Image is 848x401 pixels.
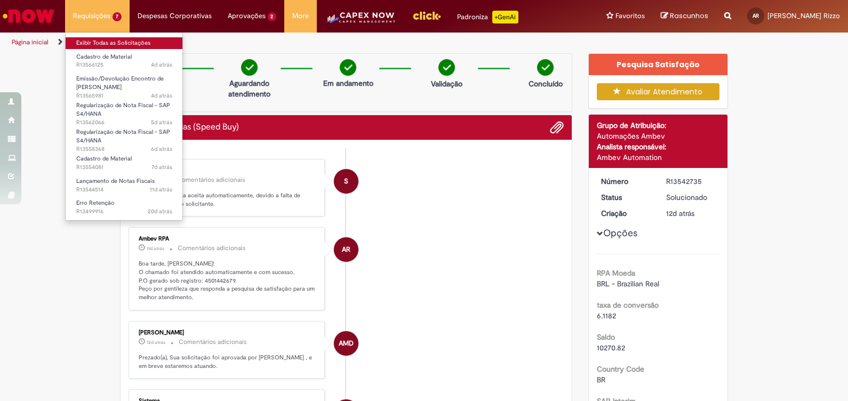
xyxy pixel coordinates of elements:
span: 7 [113,12,122,21]
a: Aberto R13566125 : Cadastro de Material [66,51,183,71]
span: BRL - Brazilian Real [597,279,659,288]
time: 08/09/2025 17:15:42 [148,207,172,215]
span: Requisições [73,11,110,21]
span: 4d atrás [151,61,172,69]
time: 17/09/2025 10:32:40 [666,208,694,218]
span: Aprovações [228,11,266,21]
time: 25/09/2025 11:25:13 [151,61,172,69]
span: Despesas Corporativas [138,11,212,21]
div: Padroniza [457,11,518,23]
button: Adicionar anexos [550,121,564,134]
span: 11d atrás [150,186,172,194]
div: R13542735 [666,176,716,187]
div: System [334,169,358,194]
span: More [292,11,309,21]
span: 20d atrás [148,207,172,215]
a: Aberto R13565981 : Emissão/Devolução Encontro de Contas Fornecedor [66,73,183,96]
span: Cadastro de Material [76,53,132,61]
time: 22/09/2025 10:09:51 [151,163,172,171]
p: Em andamento [323,78,373,89]
span: 5d atrás [151,118,172,126]
span: Favoritos [615,11,645,21]
h2: Compras rápidas (Speed Buy) Histórico de tíquete [129,123,239,132]
b: Saldo [597,332,615,342]
b: RPA Moeda [597,268,635,278]
b: Country Code [597,364,644,374]
img: check-circle-green.png [537,59,554,76]
span: Rascunhos [670,11,708,21]
span: 7d atrás [151,163,172,171]
div: Alex Marcelino De Oliveira [334,331,358,356]
img: check-circle-green.png [340,59,356,76]
span: 4d atrás [151,92,172,100]
time: 17/09/2025 11:28:20 [147,339,165,346]
p: Prezado(a), Sua solicitação foi aprovada por [PERSON_NAME] , e em breve estaremos atuando. [139,354,316,370]
time: 23/09/2025 10:59:55 [151,145,172,153]
img: check-circle-green.png [438,59,455,76]
span: AR [342,237,350,262]
span: R13566125 [76,61,172,69]
span: [PERSON_NAME] Rizzo [767,11,840,20]
button: Avaliar Atendimento [597,83,720,100]
span: 10270.82 [597,343,625,352]
span: 12d atrás [147,339,165,346]
dt: Número [593,176,659,187]
a: Exibir Todas as Solicitações [66,37,183,49]
a: Aberto R13562066 : Regularização de Nota Fiscal - SAP S4/HANA [66,100,183,123]
span: S [344,169,348,194]
span: Emissão/Devolução Encontro de [PERSON_NAME] [76,75,164,91]
span: Lançamento de Notas Fiscais [76,177,155,185]
time: 17/09/2025 15:41:03 [147,245,164,252]
div: Automações Ambev [597,131,720,141]
div: 17/09/2025 10:32:40 [666,208,716,219]
dt: Status [593,192,659,203]
a: Página inicial [12,38,49,46]
time: 24/09/2025 10:20:24 [151,118,172,126]
div: Analista responsável: [597,141,720,152]
span: 6d atrás [151,145,172,153]
span: R13565981 [76,92,172,100]
span: AMD [339,331,354,356]
span: Regularização de Nota Fiscal - SAP S4/HANA [76,101,170,118]
span: 6.1182 [597,311,616,320]
span: Cadastro de Material [76,155,132,163]
div: Ambev RPA [334,237,358,262]
p: Concluído [529,78,563,89]
span: 12d atrás [666,208,694,218]
small: Comentários adicionais [178,244,246,253]
span: R13499916 [76,207,172,216]
p: Solução proposta aceita automaticamente, devido a falta de interatividade do solicitante. [139,191,316,208]
a: Aberto R13554081 : Cadastro de Material [66,153,183,173]
time: 25/09/2025 11:04:28 [151,92,172,100]
small: Comentários adicionais [179,338,247,347]
span: R13554081 [76,163,172,172]
span: Regularização de Nota Fiscal - SAP S4/HANA [76,128,170,145]
img: click_logo_yellow_360x200.png [412,7,441,23]
span: 2 [268,12,277,21]
span: AR [753,12,759,19]
time: 17/09/2025 15:55:57 [150,186,172,194]
img: CapexLogo5.png [325,11,396,32]
small: Comentários adicionais [177,175,245,185]
p: Validação [431,78,462,89]
a: Aberto R13544514 : Lançamento de Notas Fiscais [66,175,183,195]
div: Sistema [139,167,316,174]
img: ServiceNow [1,5,56,27]
div: Grupo de Atribuição: [597,120,720,131]
p: +GenAi [492,11,518,23]
div: [PERSON_NAME] [139,330,316,336]
div: Ambev Automation [597,152,720,163]
div: Pesquisa Satisfação [589,54,728,75]
a: Aberto R13558368 : Regularização de Nota Fiscal - SAP S4/HANA [66,126,183,149]
div: Ambev RPA [139,236,316,242]
p: Aguardando atendimento [223,78,275,99]
span: BR [597,375,605,384]
dt: Criação [593,208,659,219]
ul: Requisições [65,32,183,221]
span: 11d atrás [147,245,164,252]
p: Boa tarde, [PERSON_NAME]! O chamado foi atendido automaticamente e com sucesso. P.O gerado sob re... [139,260,316,302]
span: R13562066 [76,118,172,127]
div: Solucionado [666,192,716,203]
img: check-circle-green.png [241,59,258,76]
b: taxa de conversão [597,300,659,310]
